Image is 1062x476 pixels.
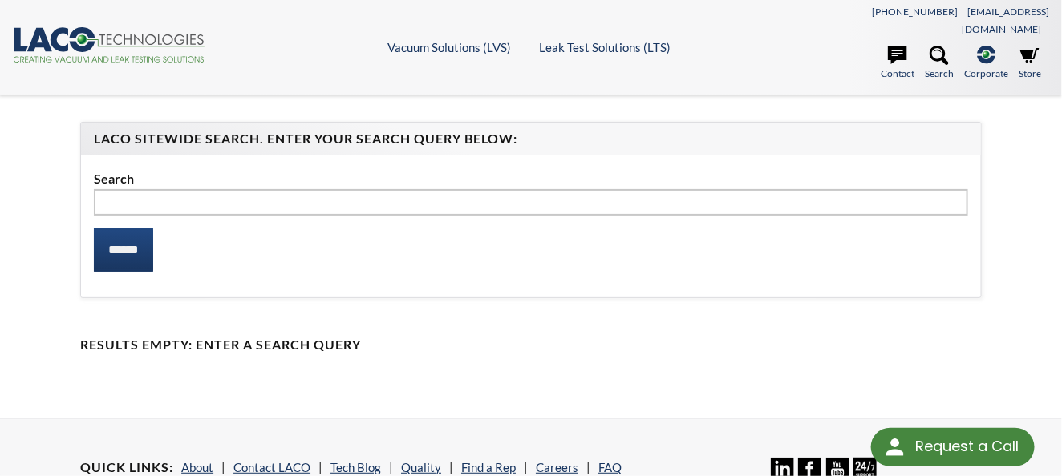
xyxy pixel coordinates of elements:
a: Leak Test Solutions (LTS) [539,40,671,54]
img: round button [882,434,908,460]
div: Request a Call [871,428,1035,466]
h4: Results Empty: Enter a Search Query [80,337,982,353]
a: Search [925,46,954,81]
a: Store [1019,46,1041,81]
a: Contact [881,46,914,81]
h4: LACO Sitewide Search. Enter your Search Query Below: [94,131,968,147]
span: Corporate [964,66,1008,81]
a: Tech Blog [330,460,381,474]
a: Careers [536,460,578,474]
a: About [181,460,213,474]
a: Contact LACO [233,460,310,474]
a: Vacuum Solutions (LVS) [387,40,511,54]
a: [EMAIL_ADDRESS][DOMAIN_NAME] [962,6,1049,35]
a: Quality [401,460,441,474]
a: FAQ [598,460,622,474]
h4: Quick Links [80,459,173,476]
a: Find a Rep [461,460,516,474]
a: [PHONE_NUMBER] [872,6,958,18]
div: Request a Call [915,428,1019,465]
label: Search [94,168,968,189]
